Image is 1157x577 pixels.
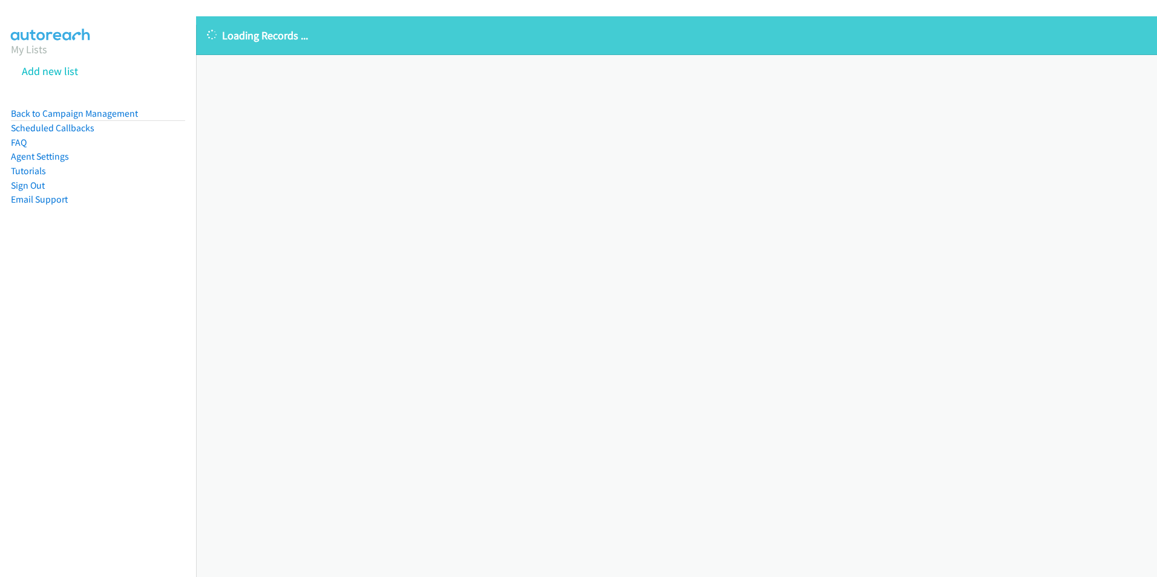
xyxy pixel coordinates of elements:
p: Loading Records ... [207,27,1146,44]
a: Scheduled Callbacks [11,122,94,134]
a: Back to Campaign Management [11,108,138,119]
a: Email Support [11,194,68,205]
a: Tutorials [11,165,46,177]
a: FAQ [11,137,27,148]
a: Agent Settings [11,151,69,162]
a: Sign Out [11,180,45,191]
a: Add new list [22,64,78,78]
a: My Lists [11,42,47,56]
